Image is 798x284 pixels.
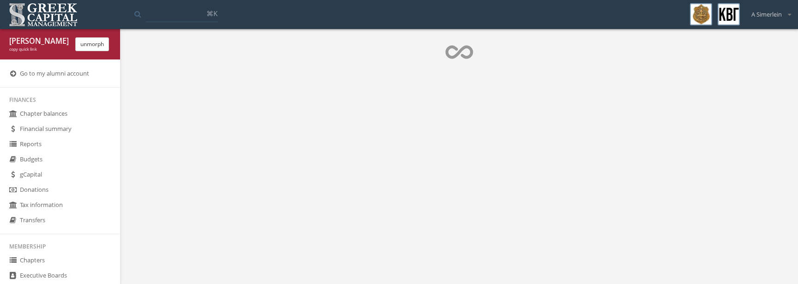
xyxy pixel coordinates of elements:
[745,3,791,19] div: A Simerlein
[206,9,218,18] span: ⌘K
[9,47,68,53] div: copy quick link
[9,36,68,47] div: [PERSON_NAME] Simerlein
[75,37,109,51] button: unmorph
[751,10,782,19] span: A Simerlein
